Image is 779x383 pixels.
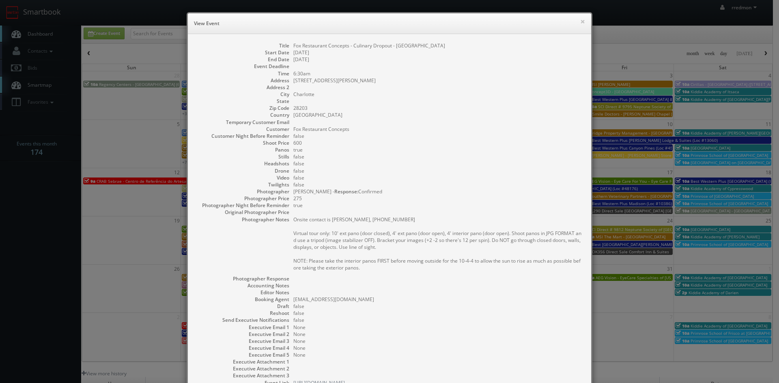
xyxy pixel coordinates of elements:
dt: State [196,98,289,105]
dt: Twilights [196,181,289,188]
dd: false [293,153,583,160]
dd: false [293,303,583,310]
dd: [PERSON_NAME] - Confirmed [293,188,583,195]
dt: Executive Email 4 [196,344,289,351]
dt: Drone [196,167,289,174]
dd: 275 [293,195,583,202]
dd: None [293,324,583,331]
dd: true [293,202,583,209]
dt: Photographer Response [196,275,289,282]
dt: Original Photographer Price [196,209,289,216]
dt: Executive Email 3 [196,338,289,344]
dd: None [293,331,583,338]
dt: Executive Attachment 1 [196,358,289,365]
dt: Customer [196,126,289,133]
dt: Headshots [196,160,289,167]
dt: Video [196,174,289,181]
dd: [DATE] [293,49,583,56]
dd: None [293,351,583,358]
dt: Photographer Notes [196,216,289,223]
dt: Shoot Price [196,139,289,146]
dt: Zip Code [196,105,289,111]
dt: Title [196,42,289,49]
dt: Executive Attachment 3 [196,372,289,379]
dd: false [293,167,583,174]
dd: false [293,133,583,139]
dd: None [293,338,583,344]
dt: Address [196,77,289,84]
dt: Temporary Customer Email [196,119,289,126]
dt: Booking Agent [196,296,289,303]
dt: Time [196,70,289,77]
dt: Photographer [196,188,289,195]
dd: Fox Restaurant Concepts - Culinary Dropout - [GEOGRAPHIC_DATA] [293,42,583,49]
dt: Panos [196,146,289,153]
dt: Customer Night Before Reminder [196,133,289,139]
dt: Executive Email 5 [196,351,289,358]
dd: 6:30am [293,70,583,77]
h6: View Event [194,19,585,28]
dd: [GEOGRAPHIC_DATA] [293,111,583,118]
dd: false [293,160,583,167]
dt: Country [196,111,289,118]
dt: Send Executive Notifications [196,317,289,323]
dd: 600 [293,139,583,146]
dt: Executive Email 1 [196,324,289,331]
dt: Reshoot [196,310,289,317]
dd: Charlotte [293,91,583,98]
dt: Accounting Notes [196,282,289,289]
dd: true [293,146,583,153]
dt: Photographer Price [196,195,289,202]
dd: None [293,344,583,351]
dt: Draft [196,303,289,310]
dd: false [293,317,583,323]
dd: 28203 [293,105,583,111]
dd: [DATE] [293,56,583,63]
dt: End Date [196,56,289,63]
dd: [EMAIL_ADDRESS][DOMAIN_NAME] [293,296,583,303]
dd: false [293,310,583,317]
dt: Start Date [196,49,289,56]
dt: Executive Email 2 [196,331,289,338]
dt: Event Deadline [196,63,289,70]
dt: Photographer Night Before Reminder [196,202,289,209]
dt: Executive Attachment 2 [196,365,289,372]
dd: false [293,174,583,181]
b: Response: [334,188,358,195]
dd: false [293,181,583,188]
dt: Editor Notes [196,289,289,296]
dt: Address 2 [196,84,289,91]
dd: [STREET_ADDRESS][PERSON_NAME] [293,77,583,84]
button: × [580,19,585,24]
pre: Onsite contact is [PERSON_NAME], [PHONE_NUMBER] Virtual tour only: 10' ext pano (door closed), 4'... [293,216,583,271]
dt: City [196,91,289,98]
dt: Stills [196,153,289,160]
dd: Fox Restaurant Concepts [293,126,583,133]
